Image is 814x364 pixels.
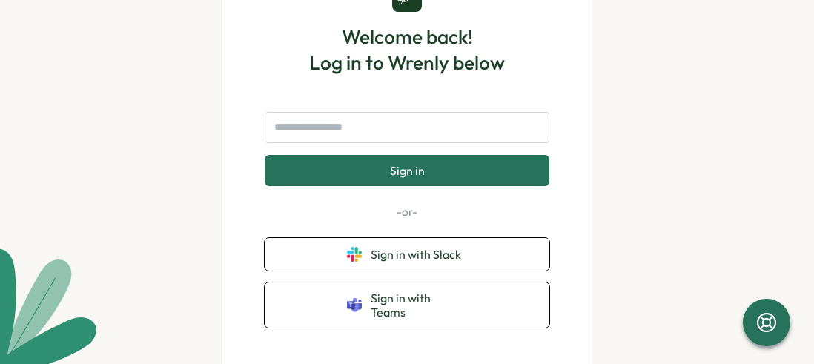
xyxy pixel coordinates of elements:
[265,155,549,186] button: Sign in
[265,204,549,220] p: -or-
[265,282,549,328] button: Sign in with Teams
[309,24,505,76] h1: Welcome back! Log in to Wrenly below
[371,291,467,319] span: Sign in with Teams
[265,238,549,271] button: Sign in with Slack
[371,248,467,261] span: Sign in with Slack
[390,164,425,177] span: Sign in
